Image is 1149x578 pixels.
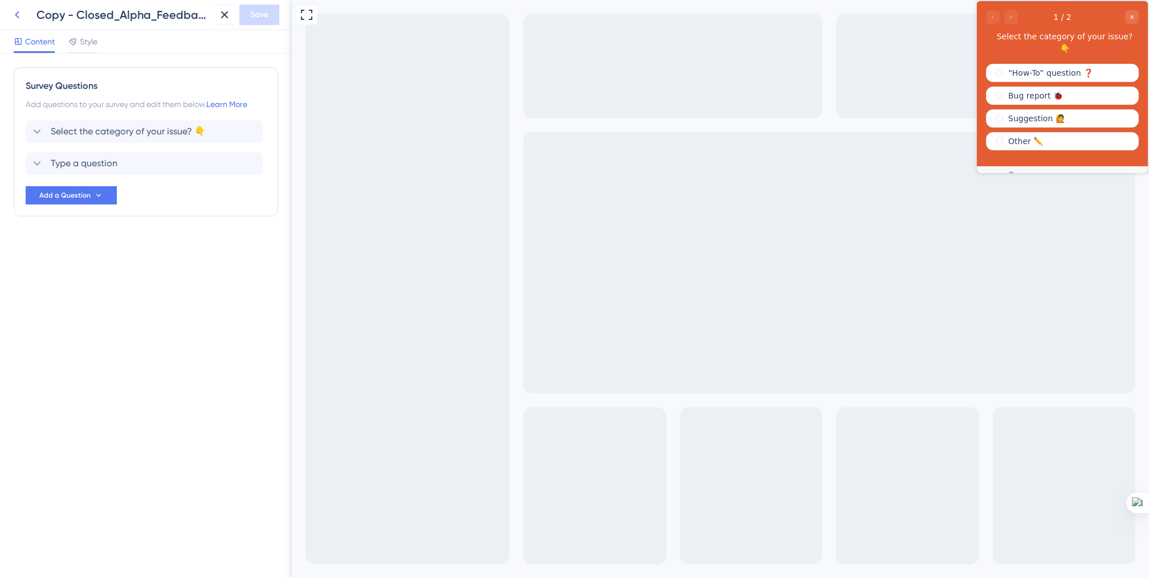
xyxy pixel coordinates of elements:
[42,169,140,182] span: Powered by UserGuiding
[685,1,856,173] iframe: UserGuiding Survey
[26,186,117,204] button: Add a Question
[239,5,279,25] button: Save
[250,8,268,22] span: Save
[206,100,247,109] a: Learn More
[25,35,55,48] span: Content
[26,97,266,111] div: Add questions to your survey and edit them below.
[51,157,117,170] span: Type a question
[51,125,206,138] span: Select the category of your issue? 👇
[39,191,91,200] span: Add a Question
[80,35,97,48] span: Style
[36,7,210,23] div: Copy - Closed_Alpha_Feedback
[26,79,266,93] div: Survey Questions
